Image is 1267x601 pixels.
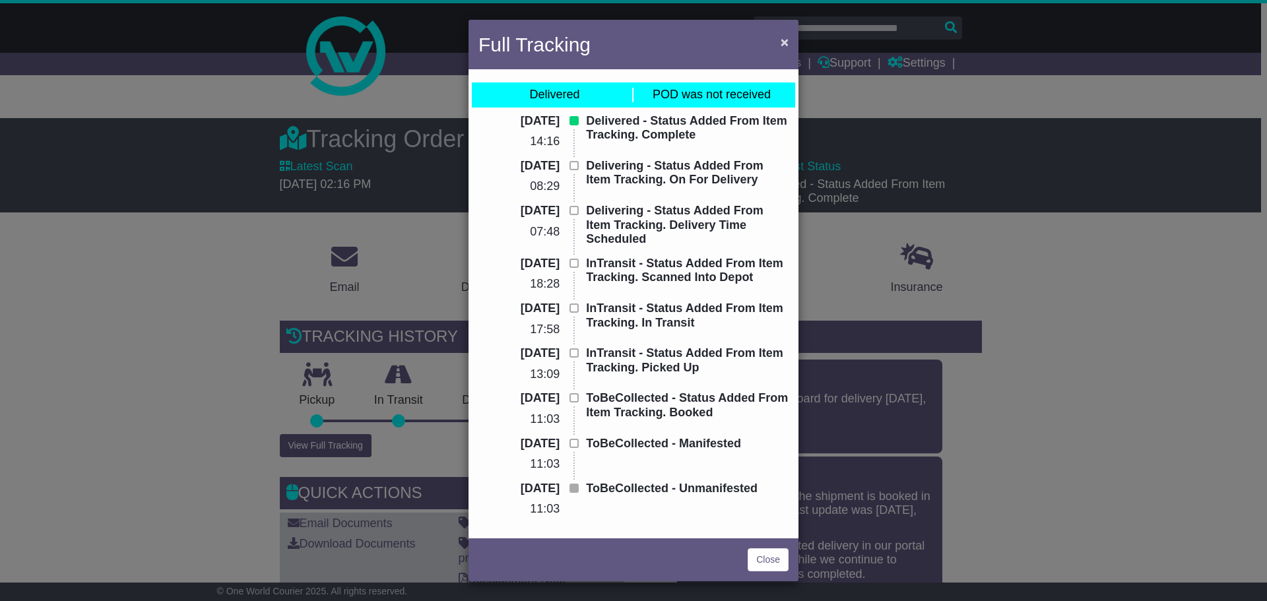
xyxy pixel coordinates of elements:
p: 13:09 [478,367,560,382]
p: InTransit - Status Added From Item Tracking. Picked Up [586,346,789,375]
h4: Full Tracking [478,30,591,59]
div: Delivered [529,88,579,102]
p: 11:03 [478,412,560,427]
p: 17:58 [478,323,560,337]
p: ToBeCollected - Manifested [586,437,789,451]
p: 08:29 [478,179,560,194]
p: [DATE] [478,437,560,451]
p: [DATE] [478,159,560,174]
p: Delivering - Status Added From Item Tracking. Delivery Time Scheduled [586,204,789,247]
a: Close [748,548,789,571]
p: 11:03 [478,457,560,472]
p: [DATE] [478,114,560,129]
span: × [781,34,789,49]
p: 14:16 [478,135,560,149]
span: POD was not received [653,88,771,101]
button: Close [774,28,795,55]
p: 07:48 [478,225,560,239]
p: [DATE] [478,482,560,496]
p: [DATE] [478,301,560,316]
p: [DATE] [478,204,560,218]
p: InTransit - Status Added From Item Tracking. Scanned Into Depot [586,257,789,285]
p: Delivering - Status Added From Item Tracking. On For Delivery [586,159,789,187]
p: [DATE] [478,391,560,406]
p: 11:03 [478,502,560,517]
p: Delivered - Status Added From Item Tracking. Complete [586,114,789,142]
p: 18:28 [478,277,560,292]
p: [DATE] [478,257,560,271]
p: InTransit - Status Added From Item Tracking. In Transit [586,301,789,330]
p: [DATE] [478,346,560,361]
p: ToBeCollected - Unmanifested [586,482,789,496]
p: ToBeCollected - Status Added From Item Tracking. Booked [586,391,789,420]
